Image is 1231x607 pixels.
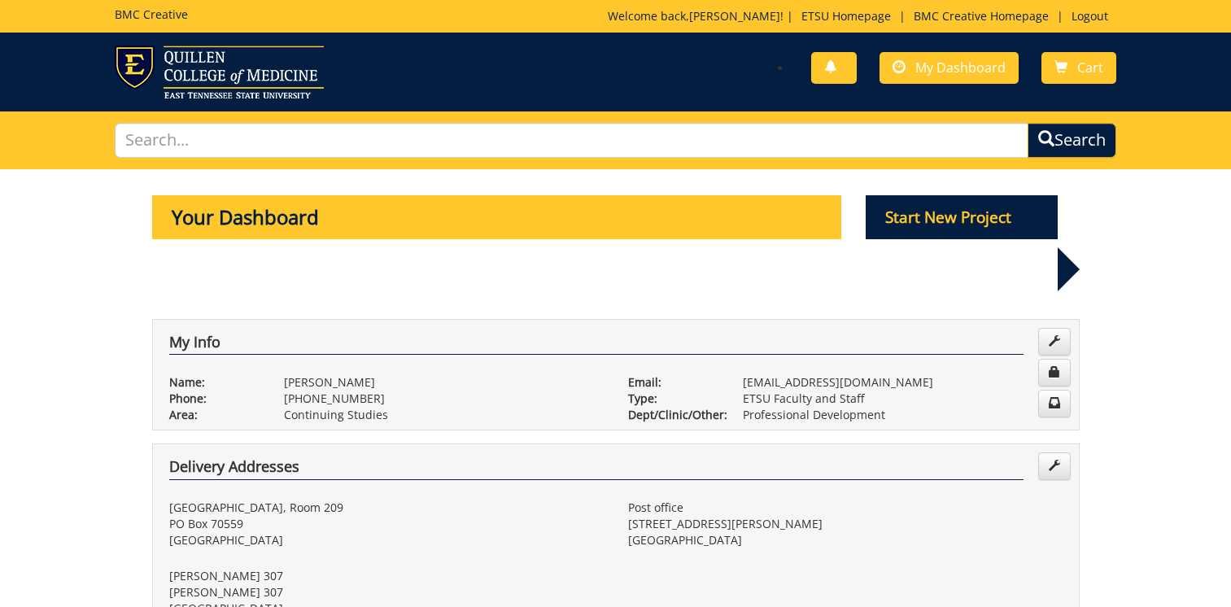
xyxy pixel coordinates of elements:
span: Cart [1077,59,1103,76]
a: BMC Creative Homepage [906,8,1057,24]
h4: My Info [169,334,1024,356]
p: [PERSON_NAME] 307 [169,568,604,584]
a: Edit Info [1038,328,1071,356]
a: Change Password [1038,359,1071,386]
p: Type: [628,391,718,407]
p: Post office [628,500,1063,516]
button: Search [1028,123,1116,158]
p: Your Dashboard [152,195,842,239]
img: ETSU logo [115,46,324,98]
span: My Dashboard [915,59,1006,76]
p: Name: [169,374,260,391]
p: Area: [169,407,260,423]
p: ETSU Faculty and Staff [743,391,1063,407]
p: [GEOGRAPHIC_DATA] [628,532,1063,548]
p: Welcome back, ! | | | [608,8,1116,24]
p: [STREET_ADDRESS][PERSON_NAME] [628,516,1063,532]
a: Edit Addresses [1038,452,1071,480]
a: Start New Project [866,211,1058,226]
p: [GEOGRAPHIC_DATA] [169,532,604,548]
a: Cart [1041,52,1116,84]
a: [PERSON_NAME] [689,8,780,24]
input: Search... [115,123,1028,158]
p: Dept/Clinic/Other: [628,407,718,423]
p: Start New Project [866,195,1058,239]
h5: BMC Creative [115,8,188,20]
a: My Dashboard [880,52,1019,84]
a: ETSU Homepage [793,8,899,24]
p: Professional Development [743,407,1063,423]
p: Email: [628,374,718,391]
p: [EMAIL_ADDRESS][DOMAIN_NAME] [743,374,1063,391]
a: Change Communication Preferences [1038,390,1071,417]
p: Phone: [169,391,260,407]
p: [PHONE_NUMBER] [284,391,604,407]
p: [GEOGRAPHIC_DATA], Room 209 [169,500,604,516]
p: [PERSON_NAME] [284,374,604,391]
h4: Delivery Addresses [169,459,1024,480]
p: Continuing Studies [284,407,604,423]
p: PO Box 70559 [169,516,604,532]
a: Logout [1063,8,1116,24]
p: [PERSON_NAME] 307 [169,584,604,600]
